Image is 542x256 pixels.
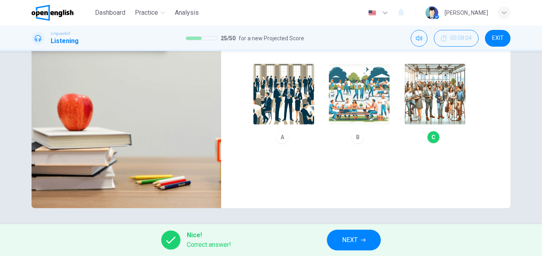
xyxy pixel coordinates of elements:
span: NEXT [342,234,358,246]
button: EXIT [485,30,510,47]
span: 25 / 50 [221,33,235,43]
div: [PERSON_NAME] [445,8,488,18]
h1: Listening [51,36,79,46]
div: Hide [434,30,479,47]
span: Linguaskill [51,31,70,36]
button: NEXT [327,230,381,250]
span: for a new Projected Score [239,33,304,43]
img: OpenEnglish logo [32,5,73,21]
span: Correct answer! [187,240,231,250]
button: Analysis [172,6,202,20]
button: Dashboard [92,6,129,20]
a: OpenEnglish logo [32,5,92,21]
span: EXIT [492,35,504,41]
span: Practice [135,8,158,18]
span: Analysis [175,8,199,18]
img: en [367,10,377,16]
span: Dashboard [95,8,125,18]
img: Listen to a clip about the dress code for an event. [32,14,221,208]
button: 00:08:04 [434,30,479,47]
button: Practice [132,6,168,20]
span: Nice! [187,230,231,240]
span: 00:08:04 [450,35,472,41]
img: Profile picture [425,6,438,19]
div: Mute [411,30,427,47]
